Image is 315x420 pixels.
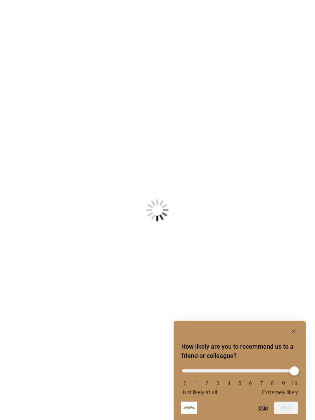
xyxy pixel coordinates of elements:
span: Extremely likely [262,389,298,395]
h2: How likely are you to recommend us to a friend or colleague? Select an option from 0 to 10, with ... [181,342,298,361]
div: How likely are you to recommend us to a friend or colleague? Select an option from 0 to 10, with ... [181,327,298,414]
li: 2 [203,380,211,386]
li: 3 [214,380,222,386]
button: Hide survey [289,327,298,336]
li: 1 [192,380,200,386]
li: 8 [269,380,276,386]
div: How likely are you to recommend us to a friend or colleague? Select an option from 0 to 10, with ... [181,364,298,395]
li: 4 [225,380,233,386]
li: 7 [258,380,265,386]
img: Loading [108,161,207,259]
li: 6 [247,380,254,386]
li: 0 [181,380,189,386]
button: Next question [274,402,298,414]
button: Skip [258,405,268,411]
li: 5 [236,380,244,386]
li: 10 [290,380,298,386]
li: 9 [280,380,287,386]
span: Not likely at all [183,389,217,395]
